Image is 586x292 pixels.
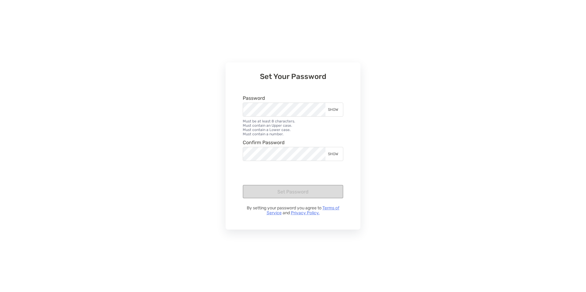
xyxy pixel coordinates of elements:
[267,205,340,215] a: Terms of Service
[243,132,343,136] li: Must contain a number.
[243,128,343,132] li: Must contain a Lower case.
[243,95,265,101] label: Password
[325,147,343,161] div: SHOW
[243,119,343,123] li: Must be at least 8 characters.
[243,72,343,81] h3: Set Your Password
[291,210,320,215] a: Privacy Policy.
[243,206,343,215] p: By setting your password you agree to and
[243,123,343,128] li: Must contain an Upper case.
[243,140,285,145] label: Confirm Password
[325,103,343,116] div: SHOW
